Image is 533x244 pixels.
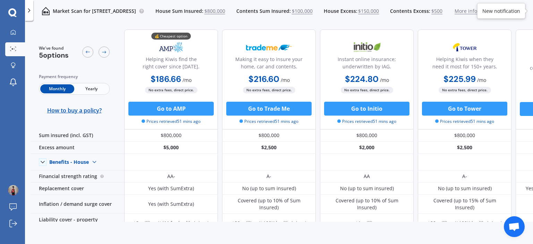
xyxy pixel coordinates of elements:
[204,8,225,15] span: $800,000
[358,8,379,15] span: $150,000
[31,195,124,214] div: Inflation / demand surge cover
[39,45,69,51] span: We've found
[31,142,124,154] div: Excess amount
[8,185,18,195] img: picture
[74,84,108,93] span: Yearly
[142,118,201,125] span: Prices retrieved 51 mins ago
[133,220,209,227] div: $2 million ($1M for bodily injury)
[477,77,486,83] span: / mo
[418,142,511,154] div: $2,500
[324,8,357,15] span: House Excess:
[167,173,175,180] div: AA-
[148,201,194,208] div: Yes (with SumExtra)
[31,170,124,183] div: Financial strength rating
[53,8,136,15] p: Market Scan for [STREET_ADDRESS]
[439,87,491,93] span: No extra fees, direct price.
[89,157,100,168] img: Benefit content down
[337,118,396,125] span: Prices retrieved 51 mins ago
[340,185,394,192] div: No (up to sum insured)
[242,185,296,192] div: No (up to sum insured)
[248,74,279,84] b: $216.60
[228,56,310,73] div: Making it easy to insure your home, car and contents.
[435,118,494,125] span: Prices retrieved 51 mins ago
[236,8,291,15] span: Contents Sum Insured:
[243,87,295,93] span: No extra fees, direct price.
[380,77,389,83] span: / mo
[227,197,311,211] div: Covered (up to 10% of Sum Insured)
[128,102,214,116] button: Go to AMP
[155,8,203,15] span: House Sum Insured:
[320,142,414,154] div: $2,000
[232,220,306,227] div: $20 million ($100K bodily injury)
[49,159,89,165] div: Benefits - House
[292,8,313,15] span: $100,000
[482,7,520,14] div: New notification
[423,197,506,211] div: Covered (up to 15% of Sum Insured)
[31,129,124,142] div: Sum insured (incl. GST)
[326,56,408,73] div: Instant online insurance; underwritten by IAG.
[39,73,110,80] div: Payment frequency
[341,87,393,93] span: No extra fees, direct price.
[455,8,477,15] span: More info
[124,142,218,154] div: $5,000
[281,77,290,83] span: / mo
[424,56,506,73] div: Helping Kiwis when they need it most for 150+ years.
[355,220,378,227] div: $1 million
[438,185,492,192] div: No (up to sum insured)
[431,8,442,15] span: $500
[266,173,271,180] div: A-
[325,197,408,211] div: Covered (up to 10% of Sum Insured)
[443,74,476,84] b: $225.99
[442,39,488,56] img: Tower.webp
[504,216,525,237] div: Open chat
[390,8,430,15] span: Contents Excess:
[428,220,502,227] div: $20 million ($100K bodily injury)
[31,214,124,233] div: Liability cover - property damages / bodily injury
[422,102,507,116] button: Go to Tower
[130,56,212,73] div: Helping Kiwis find the right cover since [DATE].
[40,84,74,93] span: Monthly
[364,173,370,180] div: AA
[324,102,409,116] button: Go to Initio
[151,33,191,40] div: 💰 Cheapest option
[246,39,292,56] img: Trademe.webp
[39,51,69,60] span: 5 options
[462,173,467,180] div: A-
[148,185,194,192] div: Yes (with SumExtra)
[151,74,181,84] b: $186.66
[344,39,390,56] img: Initio.webp
[145,87,197,93] span: No extra fees, direct price.
[418,129,511,142] div: $800,000
[148,39,194,56] img: AMP.webp
[124,129,218,142] div: $800,000
[31,183,124,195] div: Replacement cover
[226,102,312,116] button: Go to Trade Me
[345,74,379,84] b: $224.80
[239,118,298,125] span: Prices retrieved 51 mins ago
[222,142,316,154] div: $2,500
[222,129,316,142] div: $800,000
[42,7,50,15] img: home-and-contents.b802091223b8502ef2dd.svg
[320,129,414,142] div: $800,000
[183,77,192,83] span: / mo
[47,107,102,114] span: How to buy a policy?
